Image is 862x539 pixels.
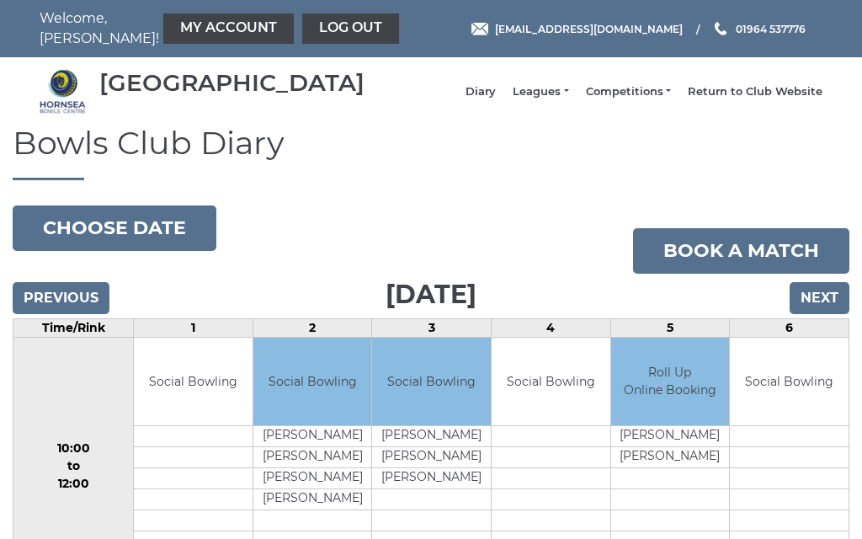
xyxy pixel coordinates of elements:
td: Social Bowling [134,338,253,426]
td: 1 [134,318,253,337]
a: Book a match [633,228,849,274]
span: 01964 537776 [736,22,806,35]
a: Competitions [586,84,671,99]
td: Social Bowling [492,338,610,426]
td: 4 [492,318,611,337]
td: [PERSON_NAME] [253,489,372,510]
a: Phone us 01964 537776 [712,21,806,37]
a: Diary [466,84,496,99]
a: Email [EMAIL_ADDRESS][DOMAIN_NAME] [471,21,683,37]
td: Roll Up Online Booking [611,338,730,426]
td: [PERSON_NAME] [372,426,491,447]
td: [PERSON_NAME] [372,447,491,468]
td: 6 [730,318,849,337]
a: Return to Club Website [688,84,822,99]
td: [PERSON_NAME] [372,468,491,489]
td: [PERSON_NAME] [611,447,730,468]
span: [EMAIL_ADDRESS][DOMAIN_NAME] [495,22,683,35]
td: 3 [372,318,492,337]
h1: Bowls Club Diary [13,125,849,180]
a: Leagues [513,84,568,99]
td: [PERSON_NAME] [611,426,730,447]
img: Hornsea Bowls Centre [40,68,86,115]
td: 2 [253,318,372,337]
a: Log out [302,13,399,44]
td: [PERSON_NAME] [253,426,372,447]
td: Time/Rink [13,318,134,337]
td: 5 [610,318,730,337]
a: My Account [163,13,294,44]
button: Choose date [13,205,216,251]
td: Social Bowling [372,338,491,426]
div: [GEOGRAPHIC_DATA] [99,70,364,96]
td: Social Bowling [730,338,849,426]
td: Social Bowling [253,338,372,426]
td: [PERSON_NAME] [253,447,372,468]
input: Previous [13,282,109,314]
img: Email [471,23,488,35]
td: [PERSON_NAME] [253,468,372,489]
input: Next [790,282,849,314]
nav: Welcome, [PERSON_NAME]! [40,8,351,49]
img: Phone us [715,22,726,35]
